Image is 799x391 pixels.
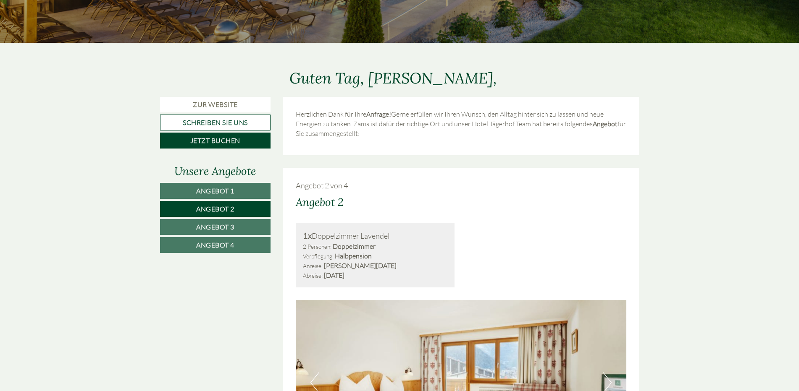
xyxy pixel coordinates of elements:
b: [DATE] [324,271,344,279]
small: Verpflegung: [303,253,334,260]
span: Angebot 3 [196,223,234,231]
span: Angebot 4 [196,241,234,249]
div: Unsere Angebote [160,163,271,179]
small: Anreise: [303,262,323,269]
p: Herzlichen Dank für Ihre Gerne erfüllen wir Ihren Wunsch, den Alltag hinter sich zu lassen und ne... [296,109,627,138]
a: Schreiben Sie uns [160,115,271,130]
b: Halbpension [335,252,372,260]
b: Doppelzimmer [333,242,376,250]
small: 2 Personen: [303,243,331,250]
span: Angebot 1 [196,187,234,195]
span: Angebot 2 von 4 [296,181,348,190]
strong: Angebot [593,120,618,128]
span: Angebot 2 [196,205,234,213]
a: Jetzt buchen [160,133,271,149]
b: 1x [303,230,312,241]
h1: Guten Tag, [PERSON_NAME], [289,70,497,87]
a: Zur Website [160,97,271,112]
b: [PERSON_NAME][DATE] [324,261,397,270]
strong: Anfrage! [366,110,391,118]
div: Angebot 2 [296,194,344,210]
div: Doppelzimmer Lavendel [303,230,448,242]
small: Abreise: [303,272,323,279]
